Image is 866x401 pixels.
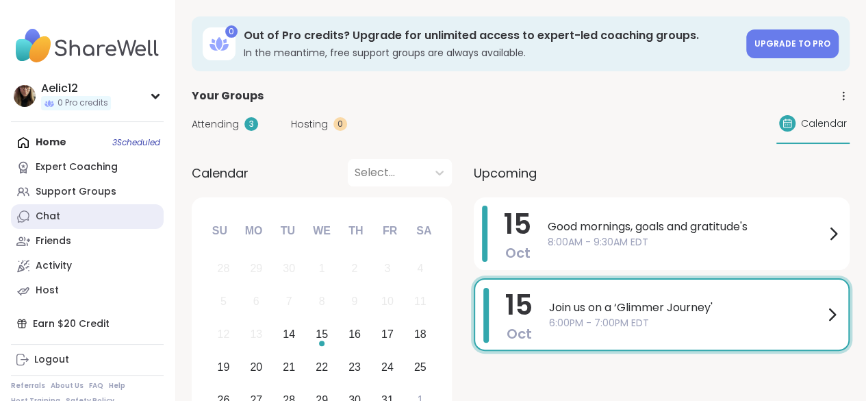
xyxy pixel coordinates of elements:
div: Logout [34,353,69,367]
div: Not available Sunday, October 5th, 2025 [209,287,238,317]
a: FAQ [89,381,103,391]
div: 28 [217,259,229,278]
div: Choose Saturday, October 18th, 2025 [405,320,435,350]
div: 0 [333,117,347,131]
a: Upgrade to Pro [746,29,839,58]
span: Good mornings, goals and gratitude's [548,219,825,235]
div: 29 [250,259,262,278]
span: 0 Pro credits [58,97,108,109]
div: Choose Wednesday, October 15th, 2025 [307,320,337,350]
div: We [307,216,337,246]
span: 8:00AM - 9:30AM EDT [548,235,825,250]
div: 17 [381,325,394,343]
div: Support Groups [36,185,116,199]
div: Not available Monday, October 13th, 2025 [242,320,271,350]
div: 20 [250,358,262,376]
a: Host [11,278,164,303]
div: Earn $20 Credit [11,311,164,336]
div: Not available Monday, September 29th, 2025 [242,254,271,284]
span: 15 [504,205,531,243]
a: Friends [11,229,164,254]
div: 18 [414,325,426,343]
a: Logout [11,348,164,372]
div: 11 [414,292,426,311]
span: Calendar [801,117,847,131]
span: 6:00PM - 7:00PM EDT [549,316,824,330]
div: 15 [316,325,328,343]
div: Choose Tuesday, October 21st, 2025 [275,352,304,382]
div: Activity [36,259,72,273]
div: 12 [217,325,229,343]
div: 9 [351,292,357,311]
div: Choose Tuesday, October 14th, 2025 [275,320,304,350]
div: Chat [36,210,60,223]
a: Activity [11,254,164,278]
div: Mo [238,216,268,246]
div: 8 [319,292,325,311]
a: Support Groups [11,180,164,204]
div: Not available Saturday, October 4th, 2025 [405,254,435,284]
div: 10 [381,292,394,311]
img: Aelic12 [14,85,36,107]
span: 15 [505,286,533,324]
div: 14 [283,325,295,343]
div: Not available Friday, October 3rd, 2025 [372,254,402,284]
div: Choose Saturday, October 25th, 2025 [405,352,435,382]
div: Choose Friday, October 24th, 2025 [372,352,402,382]
span: Join us on a ‘Glimmer Journey' [549,300,824,316]
div: Not available Tuesday, September 30th, 2025 [275,254,304,284]
span: Hosting [291,117,328,132]
div: 21 [283,358,295,376]
div: Not available Friday, October 10th, 2025 [372,287,402,317]
div: 7 [286,292,292,311]
div: Expert Coaching [36,160,118,174]
div: Choose Friday, October 17th, 2025 [372,320,402,350]
div: Not available Monday, October 6th, 2025 [242,287,271,317]
div: 5 [220,292,227,311]
div: Fr [374,216,405,246]
div: Not available Thursday, October 9th, 2025 [340,287,370,317]
div: Not available Wednesday, October 1st, 2025 [307,254,337,284]
div: Choose Sunday, October 19th, 2025 [209,352,238,382]
span: Oct [505,243,531,263]
div: Not available Tuesday, October 7th, 2025 [275,287,304,317]
span: Upcoming [474,164,537,182]
div: Choose Thursday, October 16th, 2025 [340,320,370,350]
div: 1 [319,259,325,278]
div: 6 [253,292,259,311]
div: Choose Wednesday, October 22nd, 2025 [307,352,337,382]
div: 3 [244,117,258,131]
a: Expert Coaching [11,155,164,180]
div: 0 [225,25,238,38]
div: Choose Thursday, October 23rd, 2025 [340,352,370,382]
a: Help [109,381,125,391]
div: 16 [348,325,361,343]
div: Choose Monday, October 20th, 2025 [242,352,271,382]
div: Not available Wednesday, October 8th, 2025 [307,287,337,317]
div: Host [36,284,59,297]
div: 23 [348,358,361,376]
div: 24 [381,358,394,376]
span: Oct [507,324,532,343]
div: 2 [351,259,357,278]
div: Not available Saturday, October 11th, 2025 [405,287,435,317]
div: Not available Sunday, September 28th, 2025 [209,254,238,284]
div: Friends [36,234,71,248]
div: Not available Sunday, October 12th, 2025 [209,320,238,350]
div: Aelic12 [41,81,111,96]
span: Attending [192,117,239,132]
div: 4 [417,259,423,278]
img: ShareWell Nav Logo [11,22,164,70]
div: Tu [272,216,303,246]
div: Sa [409,216,439,246]
div: 22 [316,358,328,376]
a: Referrals [11,381,45,391]
h3: Out of Pro credits? Upgrade for unlimited access to expert-led coaching groups. [244,28,738,43]
div: 19 [217,358,229,376]
div: 13 [250,325,262,343]
h3: In the meantime, free support groups are always available. [244,46,738,60]
span: Your Groups [192,88,264,104]
span: Upgrade to Pro [754,38,830,49]
a: Chat [11,204,164,229]
div: 25 [414,358,426,376]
